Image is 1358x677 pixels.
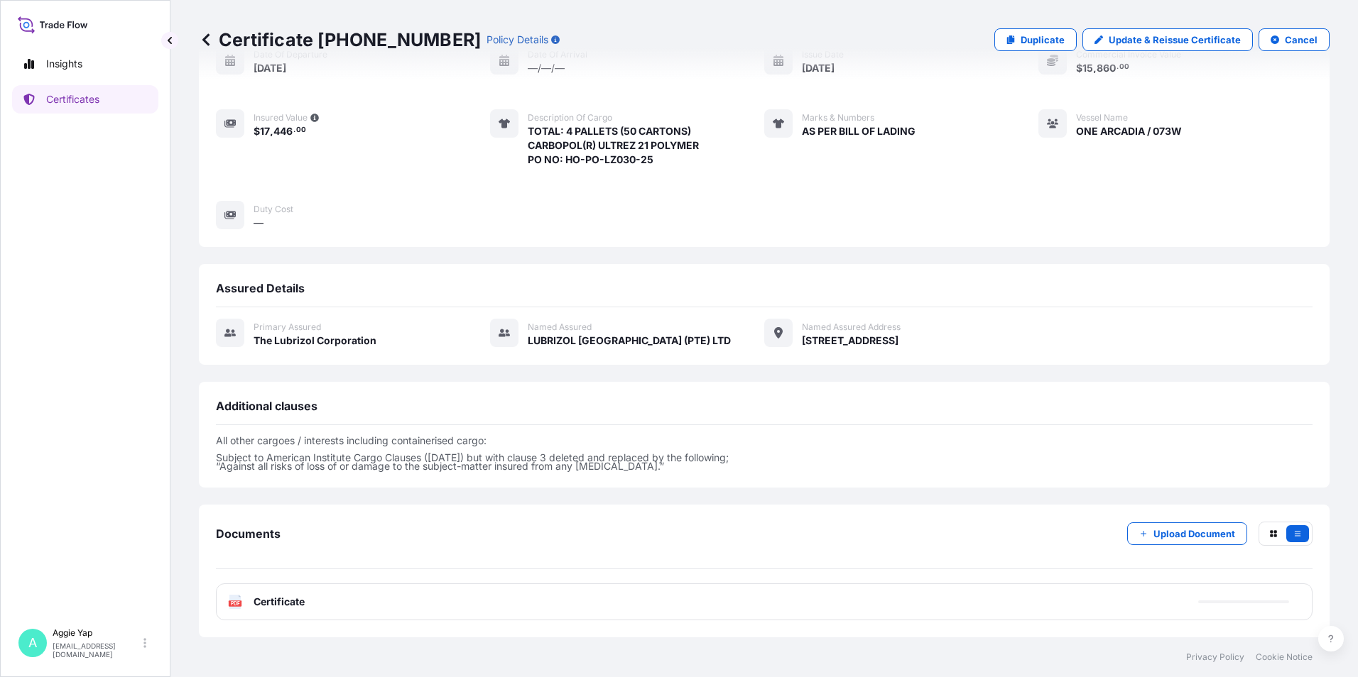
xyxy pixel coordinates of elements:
[1153,527,1235,541] p: Upload Document
[273,126,293,136] span: 446
[1285,33,1318,47] p: Cancel
[254,216,264,230] span: —
[254,204,293,215] span: Duty Cost
[1082,28,1253,51] a: Update & Reissue Certificate
[1259,28,1330,51] button: Cancel
[528,334,731,348] span: LUBRIZOL [GEOGRAPHIC_DATA] (PTE) LTD
[528,112,612,123] span: Description of cargo
[270,126,273,136] span: ,
[216,527,281,541] span: Documents
[994,28,1077,51] a: Duplicate
[1186,651,1244,663] a: Privacy Policy
[199,28,481,51] p: Certificate [PHONE_NUMBER]
[254,321,321,333] span: Primary assured
[216,436,1313,470] p: All other cargoes / interests including containerised cargo: Subject to American Institute Cargo ...
[1127,522,1247,545] button: Upload Document
[254,126,260,136] span: $
[802,124,916,138] span: AS PER BILL OF LADING
[802,321,901,333] span: Named Assured Address
[254,112,308,123] span: Insured Value
[46,57,82,71] p: Insights
[231,601,240,606] text: PDF
[254,334,376,348] span: The Lubrizol Corporation
[293,128,295,133] span: .
[1076,112,1128,123] span: Vessel Name
[12,85,158,114] a: Certificates
[46,92,99,106] p: Certificates
[528,321,592,333] span: Named Assured
[802,334,898,348] span: [STREET_ADDRESS]
[53,627,141,639] p: Aggie Yap
[216,281,305,295] span: Assured Details
[53,642,141,659] p: [EMAIL_ADDRESS][DOMAIN_NAME]
[296,128,306,133] span: 00
[1021,33,1065,47] p: Duplicate
[12,50,158,78] a: Insights
[1076,124,1182,138] span: ONE ARCADIA / 073W
[487,33,548,47] p: Policy Details
[1256,651,1313,663] a: Cookie Notice
[216,399,317,413] span: Additional clauses
[28,636,37,650] span: A
[528,124,699,167] span: TOTAL: 4 PALLETS (50 CARTONS) CARBOPOL(R) ULTREZ 21 POLYMER PO NO: HO-PO-LZ030-25
[802,112,874,123] span: Marks & Numbers
[260,126,270,136] span: 17
[1109,33,1241,47] p: Update & Reissue Certificate
[254,595,305,609] span: Certificate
